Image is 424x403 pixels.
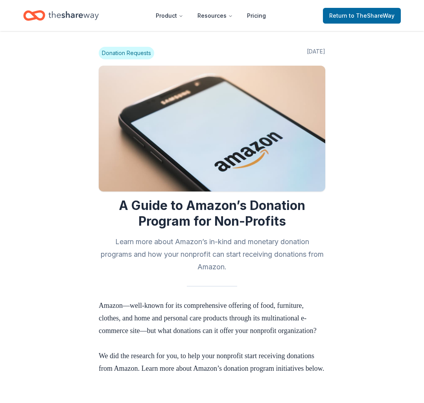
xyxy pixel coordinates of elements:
span: Return [329,11,395,20]
p: Amazon—well-known for its comprehensive offering of food, furniture, clothes, and home and person... [99,299,325,350]
p: We did the research for you, to help your nonprofit start receiving donations from Amazon. Learn ... [99,350,325,375]
button: Product [149,8,190,24]
h2: Learn more about Amazon’s in-kind and monetary donation programs and how your nonprofit can start... [99,236,325,273]
span: Donation Requests [99,47,154,59]
span: [DATE] [307,47,325,59]
a: Returnto TheShareWay [323,8,401,24]
a: Home [23,6,99,25]
span: to TheShareWay [349,12,395,19]
h1: A Guide to Amazon’s Donation Program for Non-Profits [99,198,325,229]
button: Resources [191,8,239,24]
img: Image for A Guide to Amazon’s Donation Program for Non-Profits [99,66,325,191]
nav: Main [149,6,272,25]
a: Pricing [241,8,272,24]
